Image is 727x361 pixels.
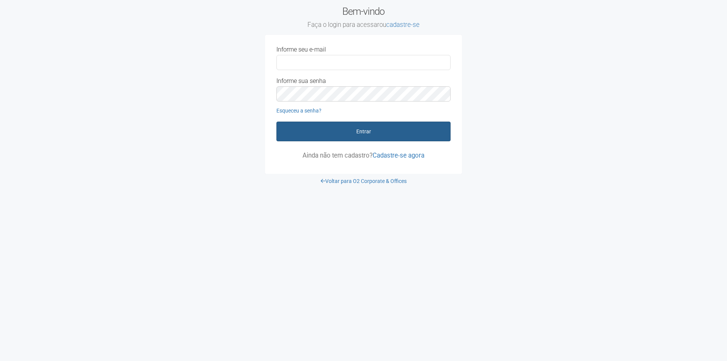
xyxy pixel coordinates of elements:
[321,178,407,184] a: Voltar para O2 Corporate & Offices
[386,21,420,28] a: cadastre-se
[276,152,451,159] p: Ainda não tem cadastro?
[276,46,326,53] label: Informe seu e-mail
[373,152,424,159] a: Cadastre-se agora
[265,6,462,29] h2: Bem-vindo
[276,78,326,84] label: Informe sua senha
[265,21,462,29] small: Faça o login para acessar
[379,21,420,28] span: ou
[276,108,321,114] a: Esqueceu a senha?
[276,122,451,141] button: Entrar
